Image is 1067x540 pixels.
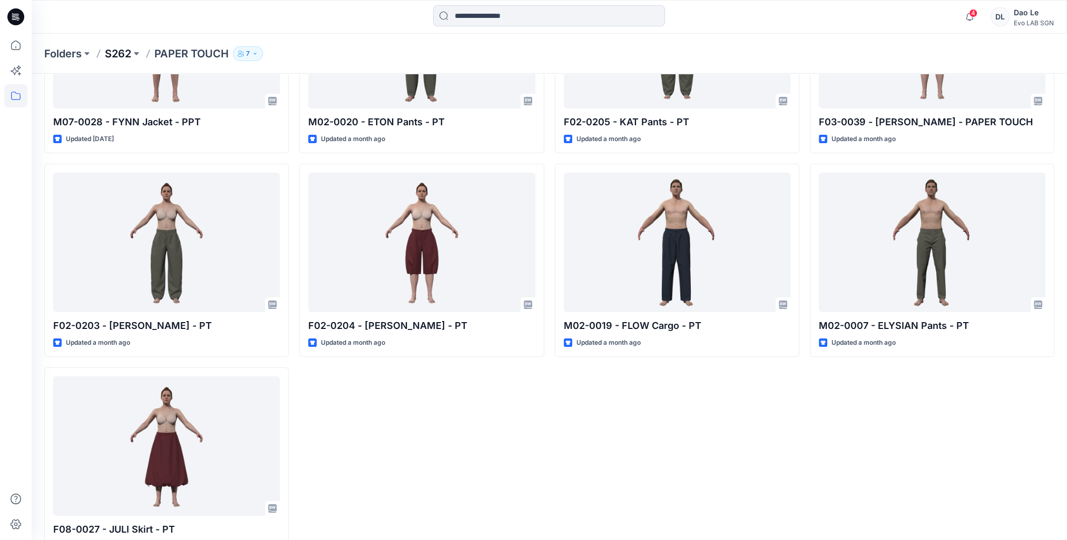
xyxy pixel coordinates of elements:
[564,173,790,312] a: M02-0019 - FLOW Cargo - PT
[991,7,1010,26] div: DL
[1014,6,1054,19] div: Dao Le
[53,522,280,537] p: F08-0027 - JULI Skirt - PT
[564,115,790,129] p: F02-0205 - KAT Pants - PT
[831,337,896,348] p: Updated a month ago
[819,173,1045,312] a: M02-0007 - ELYSIAN Pants - PT
[576,134,641,145] p: Updated a month ago
[53,115,280,129] p: M07-0028 - FYNN Jacket - PPT
[53,173,280,312] a: F02-0203 - JENNY Pants - PT
[308,173,535,312] a: F02-0204 - JENNY Shoulotte - PT
[53,318,280,333] p: F02-0203 - [PERSON_NAME] - PT
[969,9,977,17] span: 4
[321,337,385,348] p: Updated a month ago
[154,46,229,61] p: PAPER TOUCH
[308,318,535,333] p: F02-0204 - [PERSON_NAME] - PT
[44,46,82,61] a: Folders
[233,46,263,61] button: 7
[564,318,790,333] p: M02-0019 - FLOW Cargo - PT
[53,376,280,516] a: F08-0027 - JULI Skirt - PT
[831,134,896,145] p: Updated a month ago
[1014,19,1054,27] div: Evo LAB SGN
[308,115,535,129] p: M02-0020 - ETON Pants - PT
[819,318,1045,333] p: M02-0007 - ELYSIAN Pants - PT
[66,337,130,348] p: Updated a month ago
[576,337,641,348] p: Updated a month ago
[246,48,250,59] p: 7
[66,134,114,145] p: Updated [DATE]
[321,134,385,145] p: Updated a month ago
[819,115,1045,129] p: F03-0039 - [PERSON_NAME] - PAPER TOUCH
[105,46,131,61] a: S262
